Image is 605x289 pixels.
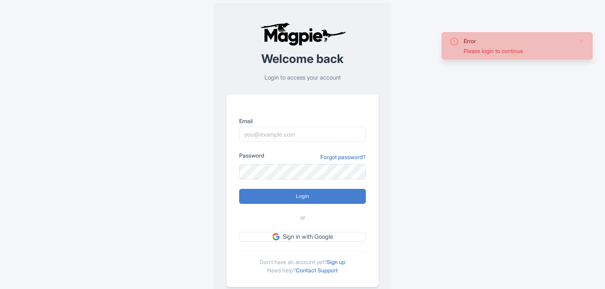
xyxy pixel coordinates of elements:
button: Close [578,37,585,46]
img: google.svg [272,233,280,240]
label: Email [239,117,366,125]
div: Error [464,37,572,45]
h2: Welcome back [226,52,379,65]
a: Sign in with Google [239,232,366,242]
a: Contact Support [296,267,338,274]
a: Sign up [327,259,345,265]
div: Please login to continue [464,47,572,55]
input: Login [239,189,366,204]
p: Login to access your account [226,73,379,82]
a: Forgot password? [320,153,366,161]
input: you@example.com [239,127,366,142]
img: logo-ab69f6fb50320c5b225c76a69d11143b.png [258,22,347,46]
div: Don't have an account yet? Need help? [239,251,366,274]
label: Password [239,151,264,160]
span: or [300,213,305,222]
